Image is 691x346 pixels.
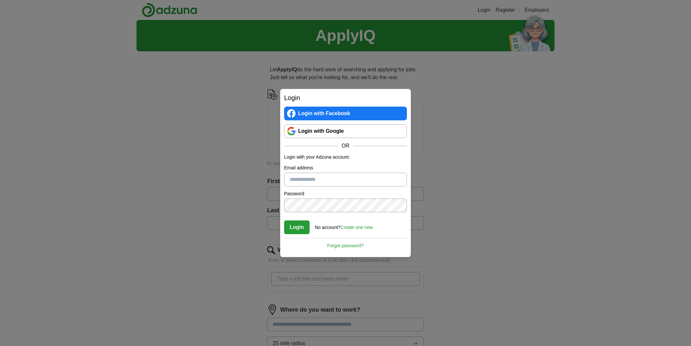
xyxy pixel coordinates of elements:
label: Email address [284,164,407,171]
a: Login with Facebook [284,107,407,120]
label: Password [284,190,407,197]
a: Forgot password? [284,238,407,249]
h2: Login [284,93,407,103]
button: Login [284,220,310,234]
div: No account? [315,220,373,231]
span: OR [338,142,353,150]
a: Login with Google [284,124,407,138]
a: Create one now [341,225,373,230]
p: Login with your Adzuna account: [284,154,407,161]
